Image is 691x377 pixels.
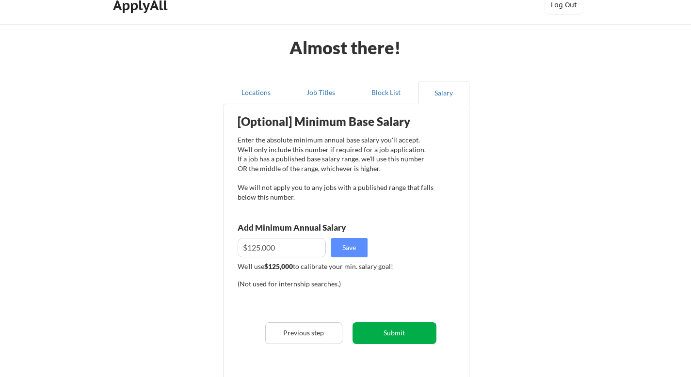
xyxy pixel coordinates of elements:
div: Enter the absolute minimum annual base salary you'll accept. We'll only include this number if re... [238,135,434,202]
div: Add Minimum Annual Salary [238,223,389,232]
button: Job Titles [289,81,354,104]
button: Locations [224,81,289,104]
div: We'll use to calibrate your min. salary goal! [238,262,434,271]
div: (Not used for internship searches.) [238,279,369,289]
strong: $125,000 [264,262,293,270]
button: Save [331,238,368,257]
div: [Optional] Minimum Base Salary [238,116,434,127]
button: Submit [353,322,436,344]
button: Previous step [265,322,342,344]
input: E.g. $100,000 [238,238,326,257]
div: Almost there! [277,39,413,56]
button: Salary [418,81,469,104]
button: Block List [354,81,418,104]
